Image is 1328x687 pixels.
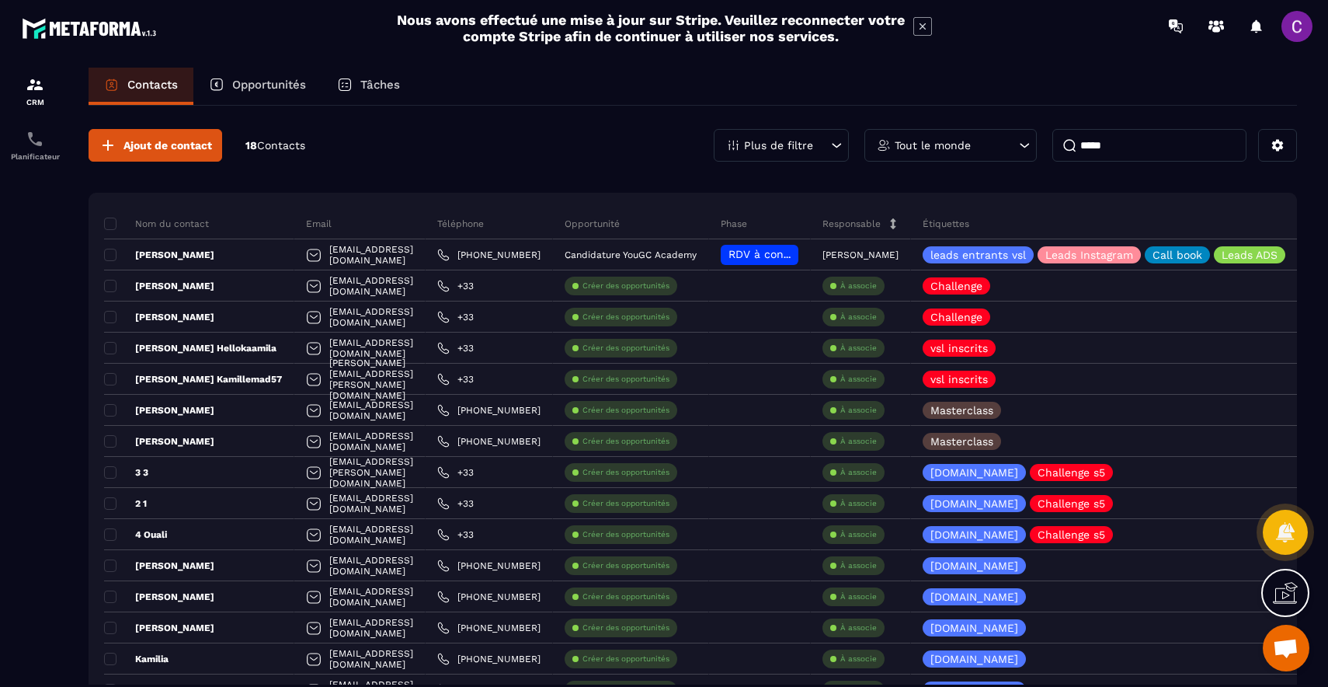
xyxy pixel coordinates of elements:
p: vsl inscrits [930,374,988,385]
img: scheduler [26,130,44,148]
p: Créer des opportunités [582,622,669,633]
p: Téléphone [437,218,484,230]
a: +33 [437,311,474,323]
p: 18 [245,138,305,153]
p: [PERSON_NAME] [822,249,899,260]
p: [PERSON_NAME] Hellokaamila [104,342,276,354]
a: +33 [437,528,474,541]
p: [PERSON_NAME] [104,311,214,323]
p: [DOMAIN_NAME] [930,654,1018,664]
p: [PERSON_NAME] [104,435,214,448]
p: Créer des opportunités [582,654,669,664]
p: Créer des opportunités [582,591,669,602]
p: À associe [840,312,877,323]
p: Challenge [930,281,982,291]
p: [PERSON_NAME] Kamillemad57 [104,373,282,385]
p: Créer des opportunités [582,405,669,416]
a: schedulerschedulerPlanificateur [4,118,66,173]
p: vsl inscrits [930,343,988,354]
p: Créer des opportunités [582,498,669,509]
p: À associe [840,374,877,385]
p: Nom du contact [104,218,209,230]
p: [DOMAIN_NAME] [930,529,1018,540]
p: [PERSON_NAME] [104,404,214,417]
p: À associe [840,467,877,478]
p: À associe [840,281,877,291]
p: Masterclass [930,436,993,447]
p: Kamilia [104,653,169,665]
h2: Nous avons effectué une mise à jour sur Stripe. Veuillez reconnecter votre compte Stripe afin de ... [396,12,906,44]
a: [PHONE_NUMBER] [437,249,541,261]
p: Créer des opportunités [582,529,669,540]
p: Créer des opportunités [582,343,669,354]
a: [PHONE_NUMBER] [437,404,541,417]
p: Tout le monde [895,140,971,151]
p: [PERSON_NAME] [104,591,214,603]
p: Créer des opportunités [582,560,669,571]
p: À associe [840,436,877,447]
p: Créer des opportunités [582,436,669,447]
p: [DOMAIN_NAME] [930,622,1018,633]
a: Opportunités [193,68,322,105]
p: Challenge s5 [1038,467,1105,478]
a: Tâches [322,68,415,105]
p: À associe [840,654,877,664]
p: Opportunités [232,78,306,92]
p: Planificateur [4,152,66,161]
p: Call book [1152,249,1202,260]
p: 3 3 [104,466,148,479]
a: [PHONE_NUMBER] [437,435,541,448]
p: Challenge [930,312,982,323]
img: formation [26,75,44,94]
p: À associe [840,343,877,354]
p: Créer des opportunités [582,467,669,478]
p: 2 1 [104,497,147,510]
p: Phase [721,218,747,230]
p: À associe [840,560,877,571]
p: CRM [4,98,66,106]
p: Responsable [822,218,881,230]
p: Leads ADS [1222,249,1278,260]
p: [PERSON_NAME] [104,560,214,572]
p: À associe [840,622,877,633]
a: [PHONE_NUMBER] [437,560,541,572]
a: +33 [437,466,474,479]
a: +33 [437,373,474,385]
p: À associe [840,405,877,416]
span: Contacts [257,139,305,152]
p: Email [306,218,332,230]
a: +33 [437,280,474,292]
p: [PERSON_NAME] [104,622,214,634]
p: À associe [840,591,877,602]
p: Tâches [360,78,400,92]
p: Challenge s5 [1038,529,1105,540]
p: leads entrants vsl [930,249,1026,260]
button: Ajout de contact [89,129,222,162]
p: [PERSON_NAME] [104,280,214,292]
p: Opportunité [565,218,620,230]
span: Ajout de contact [123,138,212,153]
a: [PHONE_NUMBER] [437,622,541,634]
p: [PERSON_NAME] [104,249,214,261]
p: Leads Instagram [1045,249,1133,260]
p: Plus de filtre [744,140,813,151]
p: [DOMAIN_NAME] [930,591,1018,602]
p: Créer des opportunités [582,374,669,385]
a: formationformationCRM [4,64,66,118]
a: +33 [437,342,474,354]
p: 4 Ouali [104,528,167,541]
p: Créer des opportunités [582,312,669,323]
img: logo [22,14,162,43]
p: Candidature YouGC Academy [565,249,697,260]
p: À associe [840,529,877,540]
span: RDV à confimer ❓ [728,248,829,260]
p: [DOMAIN_NAME] [930,560,1018,571]
p: Masterclass [930,405,993,416]
a: [PHONE_NUMBER] [437,591,541,603]
p: À associe [840,498,877,509]
p: Contacts [127,78,178,92]
a: [PHONE_NUMBER] [437,653,541,665]
p: Étiquettes [923,218,969,230]
p: Créer des opportunités [582,281,669,291]
p: Challenge s5 [1038,498,1105,509]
